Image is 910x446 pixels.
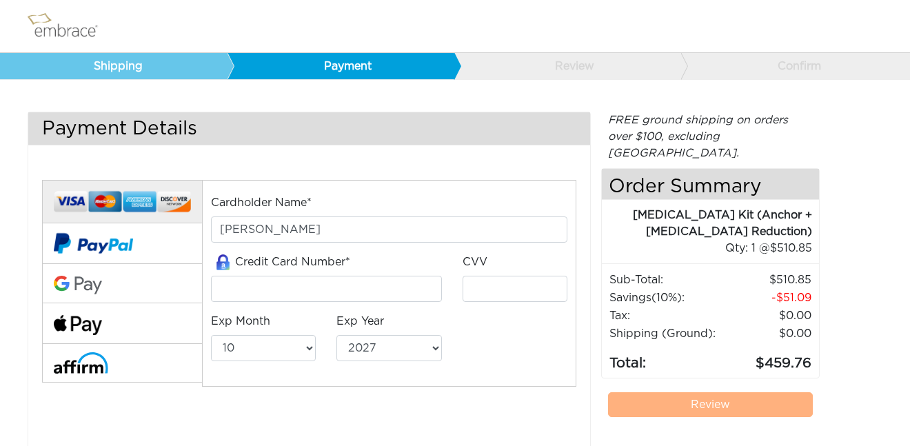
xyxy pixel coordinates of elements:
label: Exp Year [336,313,384,330]
td: $0.00 [720,325,812,343]
img: amazon-lock.png [211,254,235,270]
div: [MEDICAL_DATA] Kit (Anchor + [MEDICAL_DATA] Reduction) [602,207,813,240]
td: Savings : [609,289,721,307]
img: credit-cards.png [54,187,191,216]
img: logo.png [24,9,114,43]
h3: Payment Details [28,112,590,145]
img: paypal-v2.png [54,223,133,263]
a: Review [454,53,681,79]
td: 51.09 [720,289,812,307]
a: Confirm [680,53,908,79]
label: Cardholder Name* [211,194,312,211]
td: 0.00 [720,307,812,325]
span: (10%) [651,292,682,303]
a: Review [608,392,813,417]
td: 510.85 [720,271,812,289]
h4: Order Summary [602,169,820,200]
td: Total: [609,343,721,374]
td: Shipping (Ground): [609,325,721,343]
a: Payment [227,53,454,79]
img: fullApplePay.png [54,315,102,335]
div: FREE ground shipping on orders over $100, excluding [GEOGRAPHIC_DATA]. [601,112,820,161]
img: affirm-logo.svg [54,352,108,374]
img: Google-Pay-Logo.svg [54,276,102,295]
label: Exp Month [211,313,270,330]
td: Tax: [609,307,721,325]
label: Credit Card Number* [211,254,350,271]
span: 510.85 [770,243,812,254]
div: 1 @ [619,240,813,256]
td: Sub-Total: [609,271,721,289]
td: 459.76 [720,343,812,374]
label: CVV [463,254,487,270]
